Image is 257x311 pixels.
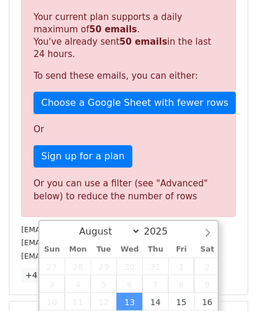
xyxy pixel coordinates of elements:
[194,246,220,253] span: Sat
[116,275,142,293] span: August 6, 2025
[142,258,168,275] span: July 31, 2025
[116,293,142,310] span: August 13, 2025
[91,258,116,275] span: July 29, 2025
[34,11,223,61] p: Your current plan supports a daily maximum of . You've already sent in the last 24 hours.
[34,145,132,168] a: Sign up for a plan
[65,258,91,275] span: July 28, 2025
[39,246,65,253] span: Sun
[142,293,168,310] span: August 14, 2025
[39,275,65,293] span: August 3, 2025
[21,238,152,247] small: [EMAIL_ADDRESS][DOMAIN_NAME]
[91,246,116,253] span: Tue
[168,275,194,293] span: August 8, 2025
[34,123,223,136] p: Or
[65,275,91,293] span: August 4, 2025
[91,293,116,310] span: August 12, 2025
[65,293,91,310] span: August 11, 2025
[194,275,220,293] span: August 9, 2025
[21,252,152,260] small: [EMAIL_ADDRESS][DOMAIN_NAME]
[34,92,236,114] a: Choose a Google Sheet with fewer rows
[116,258,142,275] span: July 30, 2025
[21,225,152,234] small: [EMAIL_ADDRESS][DOMAIN_NAME]
[142,275,168,293] span: August 7, 2025
[39,293,65,310] span: August 10, 2025
[116,246,142,253] span: Wed
[198,255,257,311] iframe: Chat Widget
[91,275,116,293] span: August 5, 2025
[34,177,223,203] div: Or you can use a filter (see "Advanced" below) to reduce the number of rows
[119,36,167,47] strong: 50 emails
[141,226,183,237] input: Year
[194,258,220,275] span: August 2, 2025
[34,70,223,82] p: To send these emails, you can either:
[168,246,194,253] span: Fri
[21,268,71,283] a: +47 more
[194,293,220,310] span: August 16, 2025
[168,293,194,310] span: August 15, 2025
[89,24,137,35] strong: 50 emails
[39,258,65,275] span: July 27, 2025
[142,246,168,253] span: Thu
[168,258,194,275] span: August 1, 2025
[65,246,91,253] span: Mon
